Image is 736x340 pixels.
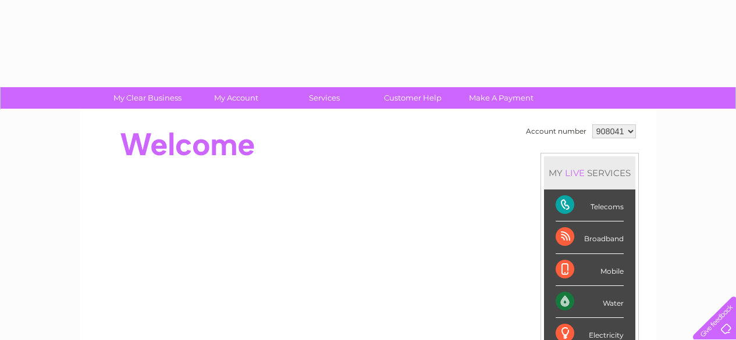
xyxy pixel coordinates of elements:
[453,87,549,109] a: Make A Payment
[188,87,284,109] a: My Account
[99,87,195,109] a: My Clear Business
[556,189,624,221] div: Telecoms
[556,221,624,253] div: Broadband
[556,254,624,286] div: Mobile
[563,167,587,178] div: LIVE
[556,286,624,318] div: Water
[276,87,372,109] a: Services
[544,156,635,189] div: MY SERVICES
[523,121,589,141] td: Account number
[365,87,461,109] a: Customer Help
